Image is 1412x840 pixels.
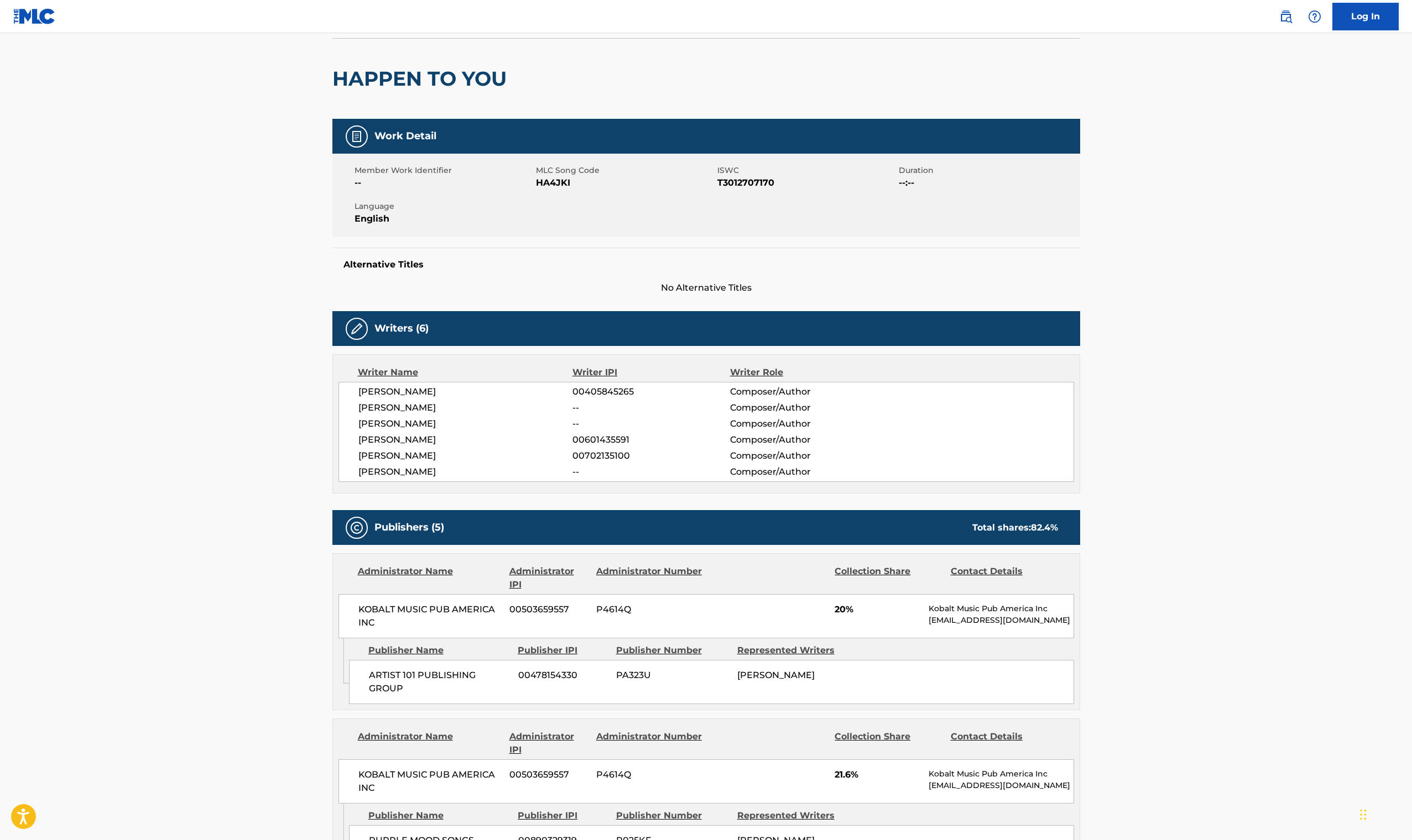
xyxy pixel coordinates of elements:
[596,768,704,781] span: P4614Q
[509,603,588,616] span: 00503659557
[572,465,730,479] span: --
[1360,798,1367,831] div: Drag
[369,669,510,695] span: ARTIST 101 PUBLISHING GROUP
[374,322,429,335] h5: Writers (6)
[572,417,730,431] span: --
[358,603,502,629] span: KOBALT MUSIC PUB AMERICA INC
[596,603,704,616] span: P4614Q
[835,603,920,616] span: 20%
[358,449,573,463] span: [PERSON_NAME]
[358,730,501,757] div: Administrator Name
[737,670,815,680] span: [PERSON_NAME]
[1357,787,1412,840] iframe: Chat Widget
[730,401,873,414] span: Composer/Author
[972,521,1058,534] div: Total shares:
[518,669,608,682] span: 00478154330
[616,809,729,822] div: Publisher Number
[929,603,1073,615] p: Kobalt Music Pub America Inc
[518,644,608,657] div: Publisher IPI
[835,565,942,591] div: Collection Share
[358,366,573,379] div: Writer Name
[929,780,1073,791] p: [EMAIL_ADDRESS][DOMAIN_NAME]
[536,165,715,176] span: MLC Song Code
[951,730,1058,757] div: Contact Details
[616,644,729,657] div: Publisher Number
[1308,10,1321,23] img: help
[737,644,850,657] div: Represented Writers
[730,465,873,479] span: Composer/Author
[572,433,730,447] span: 00601435591
[374,130,436,143] h5: Work Detail
[358,465,573,479] span: [PERSON_NAME]
[929,768,1073,780] p: Kobalt Music Pub America Inc
[358,401,573,414] span: [PERSON_NAME]
[717,165,896,176] span: ISWC
[350,322,363,335] img: Writers
[13,8,56,24] img: MLC Logo
[509,768,588,781] span: 00503659557
[730,449,873,463] span: Composer/Author
[899,176,1077,190] span: --:--
[355,212,533,225] span: English
[509,565,588,591] div: Administrator IPI
[1279,10,1293,23] img: search
[358,417,573,431] span: [PERSON_NAME]
[899,165,1077,176] span: Duration
[368,809,509,822] div: Publisher Name
[929,615,1073,626] p: [EMAIL_ADDRESS][DOMAIN_NAME]
[572,385,730,398] span: 00405845265
[358,385,573,398] span: [PERSON_NAME]
[572,366,730,379] div: Writer IPI
[596,730,704,757] div: Administrator Number
[572,449,730,463] span: 00702135100
[835,768,920,781] span: 21.6%
[737,809,850,822] div: Represented Writers
[572,401,730,414] span: --
[374,521,444,534] h5: Publishers (5)
[717,176,896,190] span: T3012707170
[350,130,363,143] img: Work Detail
[616,669,729,682] span: PA323U
[350,521,363,534] img: Publishers
[730,417,873,431] span: Composer/Author
[358,565,501,591] div: Administrator Name
[355,165,533,176] span: Member Work Identifier
[509,730,588,757] div: Administrator IPI
[1304,6,1326,28] div: Help
[730,366,873,379] div: Writer Role
[358,768,502,795] span: KOBALT MUSIC PUB AMERICA INC
[536,176,715,190] span: HA4JKI
[1275,6,1297,28] a: Public Search
[332,281,1080,295] span: No Alternative Titles
[355,176,533,190] span: --
[518,809,608,822] div: Publisher IPI
[730,433,873,447] span: Composer/Author
[951,565,1058,591] div: Contact Details
[1332,3,1399,30] a: Log In
[835,730,942,757] div: Collection Share
[343,259,1069,270] h5: Alternative Titles
[355,201,533,212] span: Language
[1031,522,1058,533] span: 82.4 %
[368,644,509,657] div: Publisher Name
[358,433,573,447] span: [PERSON_NAME]
[730,385,873,398] span: Composer/Author
[332,66,512,91] h2: HAPPEN TO YOU
[596,565,704,591] div: Administrator Number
